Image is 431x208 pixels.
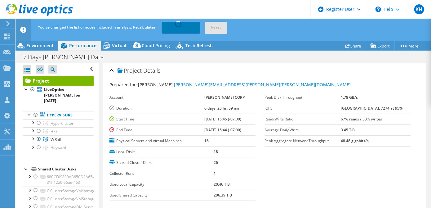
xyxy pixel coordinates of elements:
span: VxRail [51,137,61,142]
a: Export [366,41,395,51]
span: Performance [69,43,96,48]
b: [PERSON_NAME] CORP [205,95,245,100]
b: 48.48 gigabits/s [341,138,369,143]
span: HPE [51,129,58,134]
span: Hayward [51,145,66,150]
div: Shared Cluster Disks [38,165,94,173]
label: Collector Runs [109,170,214,177]
b: 20.46 TiB [214,182,230,187]
a: [PERSON_NAME][EMAIL_ADDRESS][PERSON_NAME][PERSON_NAME][DOMAIN_NAME] [174,82,351,88]
b: 18 [214,149,218,154]
a: 68CCF09800AB65CD2A654CD0E16A2E2B-31ff12a0-a6ae-463 [23,173,94,187]
label: End Time [109,127,205,133]
a: C:ClusterStorageVMStorage2 [23,195,94,203]
span: Virtual [112,43,126,48]
b: 67% reads / 33% writes [341,116,382,122]
b: 206.39 TiB [214,192,232,198]
a: Hayward [23,144,94,152]
a: VxRail [23,135,94,143]
b: 3.45 TiB [341,127,355,133]
span: You've changed the list of nodes included in analysis. Recalculate? [38,25,155,30]
a: C:ClusterStorageVMstorage1 [23,187,94,195]
label: Local Disks [109,149,214,155]
label: Duration [109,105,205,111]
a: HyperCluster [23,119,94,127]
label: Physical Servers and Virtual Machines [109,138,205,144]
label: Peak Aggregate Network Throughput [265,138,341,144]
span: Project [118,68,142,74]
span: HyperCluster [51,121,73,126]
b: [GEOGRAPHIC_DATA], 7274 at 95% [341,106,402,111]
label: Peak Disk Throughput [265,94,341,101]
b: 6 days, 23 hr, 59 min [205,106,241,111]
a: Share [341,41,366,51]
a: Hypervisors [23,111,94,119]
a: HPE [23,127,94,135]
label: Used Shared Capacity [109,192,214,198]
b: 26 [214,160,218,165]
label: IOPS [265,105,341,111]
span: KH [414,4,424,14]
b: [DATE] 15:45 (-07:00) [205,116,242,122]
a: LiveOptics-[PERSON_NAME] on [DATE] [23,86,94,105]
b: 1 [214,171,216,176]
h1: 7 Days [PERSON_NAME] Data [20,54,113,61]
span: Cloud Pricing [142,43,170,48]
label: Prepared for: [109,82,137,88]
span: Details [143,67,160,74]
label: Used Local Capacity [109,181,214,188]
label: Shared Cluster Disks [109,160,214,166]
b: LiveOptics-[PERSON_NAME] on [DATE] [44,87,80,103]
label: Start Time [109,116,205,122]
label: Read/Write Ratio [265,116,341,122]
b: [DATE] 15:44 (-07:00) [205,127,242,133]
a: Project [23,76,94,86]
b: 16 [205,138,209,143]
b: 1.78 GB/s [341,95,358,100]
span: Environment [26,43,54,48]
span: Tech Refresh [185,43,213,48]
svg: \n [375,7,381,12]
span: [PERSON_NAME], [138,82,351,88]
label: Average Daily Write [265,127,341,133]
a: More [394,41,423,51]
a: Recalculating... [162,22,200,33]
label: Account [109,94,205,101]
